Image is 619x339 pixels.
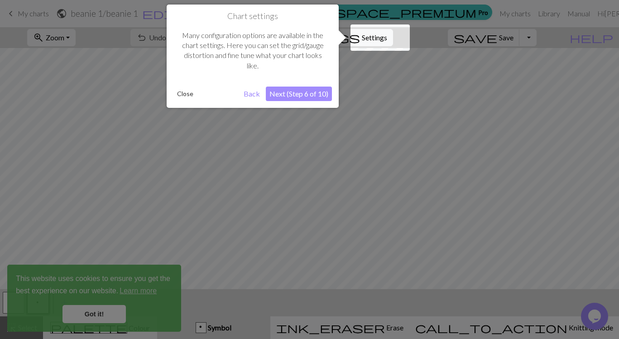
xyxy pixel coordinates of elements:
[167,5,339,108] div: Chart settings
[173,11,332,21] h1: Chart settings
[240,87,264,101] button: Back
[173,21,332,80] div: Many configuration options are available in the chart settings. Here you can set the grid/gauge d...
[173,87,197,101] button: Close
[266,87,332,101] button: Next (Step 6 of 10)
